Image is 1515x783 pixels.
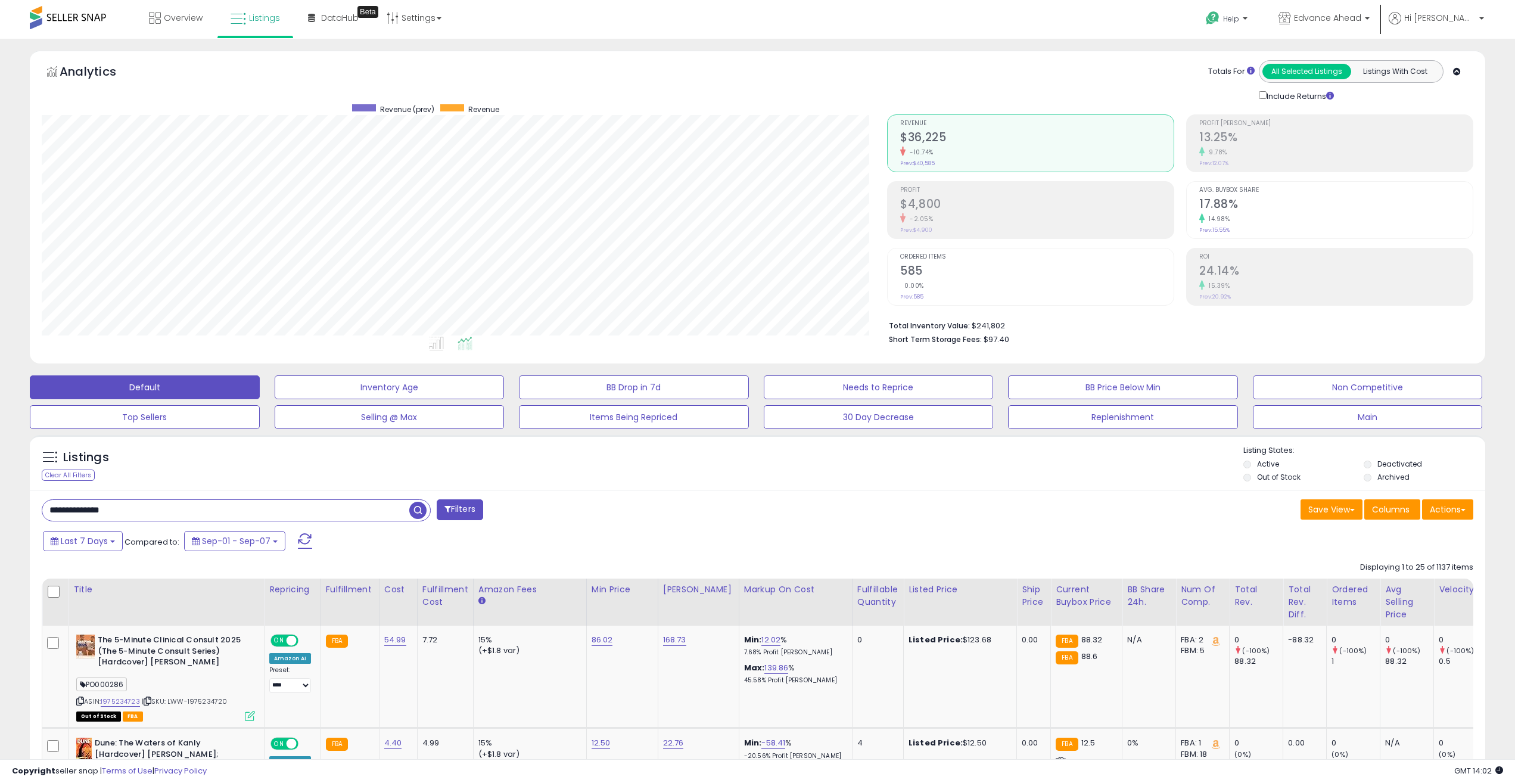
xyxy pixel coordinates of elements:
[468,104,499,114] span: Revenue
[125,536,179,548] span: Compared to:
[1223,14,1239,24] span: Help
[1234,738,1283,748] div: 0
[744,738,843,760] div: %
[909,635,1007,645] div: $123.68
[764,375,994,399] button: Needs to Reprice
[889,318,1464,332] li: $241,802
[1127,635,1166,645] div: N/A
[1208,66,1255,77] div: Totals For
[900,197,1174,213] h2: $4,800
[1385,635,1433,645] div: 0
[1056,635,1078,648] small: FBA
[857,738,894,748] div: 4
[63,449,109,466] h5: Listings
[1439,738,1487,748] div: 0
[1022,738,1041,748] div: 0.00
[202,535,270,547] span: Sep-01 - Sep-07
[101,697,140,707] a: 1975234723
[269,653,311,664] div: Amazon AI
[12,765,55,776] strong: Copyright
[1181,645,1220,656] div: FBM: 5
[1377,472,1410,482] label: Archived
[249,12,280,24] span: Listings
[1205,148,1227,157] small: 9.78%
[422,635,464,645] div: 7.72
[909,583,1012,596] div: Listed Price
[663,737,684,749] a: 22.76
[744,662,765,673] b: Max:
[1393,646,1420,655] small: (-100%)
[1199,130,1473,147] h2: 13.25%
[1332,635,1380,645] div: 0
[326,738,348,751] small: FBA
[1205,215,1230,223] small: 14.98%
[761,634,780,646] a: 12.02
[900,226,932,234] small: Prev: $4,900
[384,634,406,646] a: 54.99
[744,676,843,685] p: 45.58% Profit [PERSON_NAME]
[1127,738,1166,748] div: 0%
[1199,264,1473,280] h2: 24.14%
[889,321,970,331] b: Total Inventory Value:
[98,635,242,671] b: The 5-Minute Clinical Consult 2025 (The 5-Minute Consult Series) [Hardcover] [PERSON_NAME]
[422,738,464,748] div: 4.99
[744,663,843,685] div: %
[272,739,287,749] span: ON
[1250,89,1348,102] div: Include Returns
[592,583,653,596] div: Min Price
[1199,226,1230,234] small: Prev: 15.55%
[1081,737,1096,748] span: 12.5
[900,187,1174,194] span: Profit
[744,737,762,748] b: Min:
[889,334,982,344] b: Short Term Storage Fees:
[1181,749,1220,760] div: FBM: 18
[592,737,611,749] a: 12.50
[900,120,1174,127] span: Revenue
[1253,375,1483,399] button: Non Competitive
[1262,64,1351,79] button: All Selected Listings
[164,12,203,24] span: Overview
[1022,635,1041,645] div: 0.00
[76,635,255,720] div: ASIN:
[1351,64,1439,79] button: Listings With Cost
[422,583,468,608] div: Fulfillment Cost
[478,583,581,596] div: Amazon Fees
[478,596,486,607] small: Amazon Fees.
[1081,634,1103,645] span: 88.32
[478,645,577,656] div: (+$1.8 var)
[1127,583,1171,608] div: BB Share 24h.
[1234,656,1283,667] div: 88.32
[1439,583,1482,596] div: Velocity
[1288,583,1321,621] div: Total Rev. Diff.
[142,697,228,706] span: | SKU: LWW-1975234720
[906,215,933,223] small: -2.05%
[1205,281,1230,290] small: 15.39%
[1181,635,1220,645] div: FBA: 2
[1056,583,1117,608] div: Current Buybox Price
[73,583,259,596] div: Title
[1205,11,1220,26] i: Get Help
[900,160,935,167] small: Prev: $40,585
[272,636,287,646] span: ON
[663,634,686,646] a: 168.73
[478,749,577,760] div: (+$1.8 var)
[1199,187,1473,194] span: Avg. Buybox Share
[857,583,898,608] div: Fulfillable Quantity
[76,635,95,658] img: 41GXeLf3BZL._SL40_.jpg
[1199,254,1473,260] span: ROI
[1422,499,1473,520] button: Actions
[1242,646,1270,655] small: (-100%)
[1199,160,1228,167] small: Prev: 12.07%
[744,634,762,645] b: Min:
[909,737,963,748] b: Listed Price:
[1439,750,1455,759] small: (0%)
[1234,750,1251,759] small: (0%)
[1332,656,1380,667] div: 1
[1196,2,1259,39] a: Help
[1301,499,1362,520] button: Save View
[275,375,505,399] button: Inventory Age
[1439,635,1487,645] div: 0
[909,738,1007,748] div: $12.50
[357,6,378,18] div: Tooltip anchor
[1288,738,1317,748] div: 0.00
